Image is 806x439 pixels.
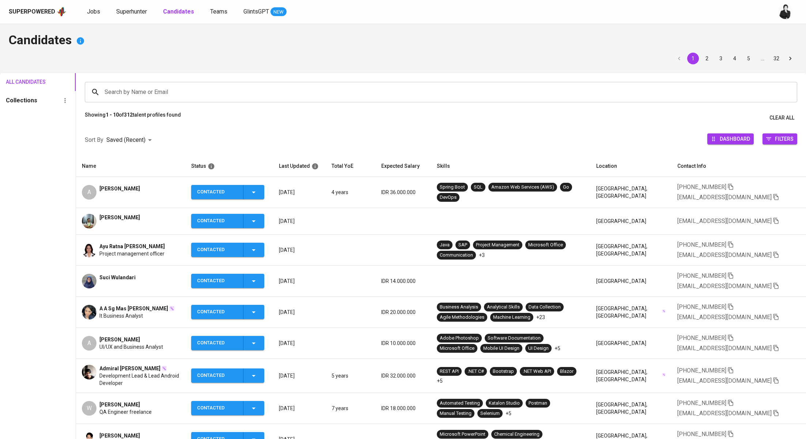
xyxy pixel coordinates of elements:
[440,400,480,407] div: Automated Testing
[82,336,97,351] div: A
[590,156,671,177] th: Location
[270,8,287,16] span: NEW
[99,312,143,319] span: It Business Analyst
[197,401,237,415] div: Contacted
[197,305,237,319] div: Contacted
[381,340,425,347] p: IDR 10.000.000
[672,53,797,64] nav: pagination navigation
[440,431,485,438] div: Microsoft PowerPoint
[116,7,148,16] a: Superhunter
[778,4,793,19] img: medwi@glints.com
[99,214,140,221] span: [PERSON_NAME]
[687,53,699,64] button: page 1
[784,53,796,64] button: Go to next page
[106,136,145,144] p: Saved (Recent)
[701,53,713,64] button: Go to page 2
[82,274,97,288] img: 51e8663b7045c14807e108c1f4e81431.jpg
[332,372,370,379] p: 5 years
[440,184,465,191] div: Spring Boot
[99,365,160,372] span: Admiral [PERSON_NAME]
[99,305,168,312] span: A A Sg Mas [PERSON_NAME]
[596,305,666,319] div: [GEOGRAPHIC_DATA], [GEOGRAPHIC_DATA]
[99,372,179,387] span: Development Lead & Lead Android Developer
[677,183,726,190] span: [PHONE_NUMBER]
[191,243,264,257] button: Contacted
[273,156,326,177] th: Last Updated
[381,372,425,379] p: IDR 32.000.000
[596,185,666,200] div: [GEOGRAPHIC_DATA], [GEOGRAPHIC_DATA]
[596,368,666,383] div: [GEOGRAPHIC_DATA], [GEOGRAPHIC_DATA]
[743,53,754,64] button: Go to page 5
[85,136,103,144] p: Sort By
[279,189,320,196] p: [DATE]
[99,343,163,351] span: UI/UX and Business Analyst
[536,314,545,321] p: +23
[197,368,237,383] div: Contacted
[662,309,666,313] img: magic_wand.svg
[440,335,479,342] div: Adobe Photoshop
[197,274,237,288] div: Contacted
[440,345,474,352] div: Microsoft Office
[99,274,136,281] span: Suci Wulandari
[326,156,375,177] th: Total YoE
[528,345,549,352] div: UI Design
[82,214,97,228] img: 2be6950b9c14ea25cd9613614681925d.jpg
[474,184,483,191] div: SQL
[279,217,320,225] p: [DATE]
[76,156,185,177] th: Name
[332,405,370,412] p: 7 years
[489,400,520,407] div: Katalon Studio
[769,113,794,122] span: Clear All
[191,401,264,415] button: Contacted
[279,340,320,347] p: [DATE]
[596,243,666,257] div: [GEOGRAPHIC_DATA], [GEOGRAPHIC_DATA]
[99,185,140,192] span: [PERSON_NAME]
[82,305,97,319] img: d9a52bf8841ace1d6c70901756ed747f.jpg
[775,134,794,144] span: Filters
[440,252,473,259] div: Communication
[279,372,320,379] p: [DATE]
[375,156,431,177] th: Expected Salary
[677,400,726,406] span: [PHONE_NUMBER]
[279,405,320,412] p: [DATE]
[197,214,237,228] div: Contacted
[197,185,237,199] div: Contacted
[191,368,264,383] button: Contacted
[440,410,472,417] div: Manual Testing
[677,272,726,279] span: [PHONE_NUMBER]
[9,6,67,17] a: Superpoweredapp logo
[6,77,38,87] span: All Candidates
[493,368,514,375] div: Bootstrap
[381,405,425,412] p: IDR 18.000.000
[677,377,772,384] span: [EMAIL_ADDRESS][DOMAIN_NAME]
[6,95,37,106] h6: Collections
[161,366,167,371] img: magic_wand.svg
[9,8,55,16] div: Superpowered
[279,277,320,285] p: [DATE]
[677,194,772,201] span: [EMAIL_ADDRESS][DOMAIN_NAME]
[57,6,67,17] img: app logo
[440,194,457,201] div: DevOps
[440,368,459,375] div: REST API
[197,336,237,350] div: Contacted
[85,111,181,125] p: Showing of talent profiles found
[596,277,666,285] div: [GEOGRAPHIC_DATA]
[243,8,269,15] span: GlintsGPT
[106,112,119,118] b: 1 - 10
[210,8,227,15] span: Teams
[191,336,264,350] button: Contacted
[332,189,370,196] p: 4 years
[82,401,97,416] div: W
[707,133,754,144] button: Dashboard
[191,185,264,199] button: Contacted
[493,314,530,321] div: Machine Learning
[106,133,154,147] div: Saved (Recent)
[483,345,519,352] div: Mobile UI Design
[243,7,287,16] a: GlintsGPT NEW
[729,53,741,64] button: Go to page 4
[99,336,140,343] span: [PERSON_NAME]
[677,241,726,248] span: [PHONE_NUMBER]
[596,401,666,416] div: [GEOGRAPHIC_DATA], [GEOGRAPHIC_DATA]
[87,8,100,15] span: Jobs
[440,242,450,249] div: Java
